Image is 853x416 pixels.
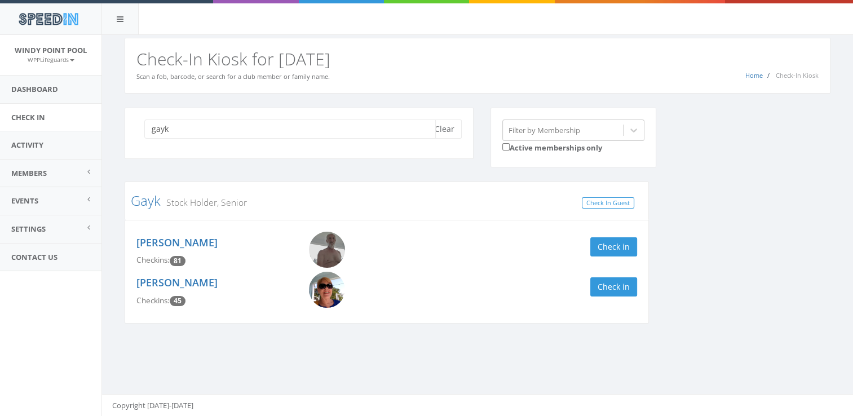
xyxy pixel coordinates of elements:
small: Scan a fob, barcode, or search for a club member or family name. [136,72,330,81]
span: Checkin count [170,296,185,306]
input: Search a name to check in [144,120,436,139]
a: Check In Guest [582,197,634,209]
small: Stock Holder, Senior [161,196,247,209]
button: Check in [590,277,637,296]
span: Check-In Kiosk [776,71,819,79]
label: Active memberships only [502,141,602,153]
span: Members [11,168,47,178]
a: Home [745,71,763,79]
span: Contact Us [11,252,58,262]
button: Clear [427,120,462,139]
span: Windy Point Pool [15,45,87,55]
a: WPPLifeguards [28,54,74,64]
img: speedin_logo.png [13,8,83,29]
div: Filter by Membership [509,125,580,135]
span: Checkins: [136,255,170,265]
a: [PERSON_NAME] [136,236,218,249]
button: Check in [590,237,637,256]
a: [PERSON_NAME] [136,276,218,289]
h2: Check-In Kiosk for [DATE] [136,50,819,68]
img: Ted_Gayk.png [309,232,345,268]
span: Events [11,196,38,206]
span: Checkin count [170,256,185,266]
span: Checkins: [136,295,170,306]
a: Gayk [131,191,161,210]
input: Active memberships only [502,143,510,151]
img: Leslie_Gayk.png [309,272,345,308]
span: Settings [11,224,46,234]
small: WPPLifeguards [28,56,74,64]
